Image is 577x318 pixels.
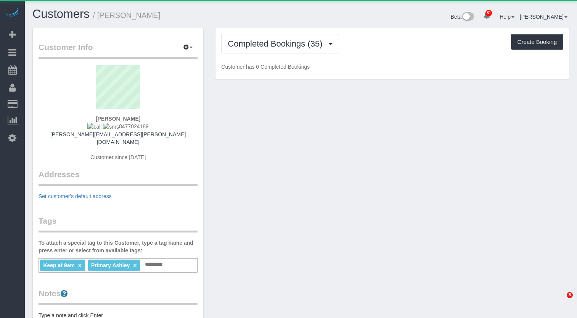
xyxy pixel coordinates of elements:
[96,116,140,122] strong: [PERSON_NAME]
[43,262,74,268] span: Keep at 9am
[133,262,137,269] a: ×
[39,42,198,59] legend: Customer Info
[50,131,186,145] a: [PERSON_NAME][EMAIL_ADDRESS][PERSON_NAME][DOMAIN_NAME]
[221,34,339,53] button: Completed Bookings (35)
[221,63,563,71] p: Customer has 0 Completed Bookings
[551,292,569,310] iframe: Intercom live chat
[5,8,20,18] img: Automaid Logo
[461,12,474,22] img: New interface
[567,292,573,298] span: 3
[103,123,119,131] img: sms
[485,10,492,16] span: 81
[228,39,326,48] span: Completed Bookings (35)
[91,262,130,268] span: Primary Ashley
[500,14,514,20] a: Help
[90,154,146,160] span: Customer since [DATE]
[32,7,90,21] a: Customers
[87,123,148,129] span: 8477024189
[451,14,474,20] a: Beta
[39,288,198,305] legend: Notes
[39,239,198,254] label: To attach a special tag to this Customer, type a tag name and press enter or select from availabl...
[39,215,198,232] legend: Tags
[78,262,82,269] a: ×
[479,8,494,24] a: 81
[93,11,161,19] small: / [PERSON_NAME]
[87,123,101,131] img: call
[511,34,563,50] button: Create Booking
[39,193,112,199] a: Set customer's default address
[520,14,567,20] a: [PERSON_NAME]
